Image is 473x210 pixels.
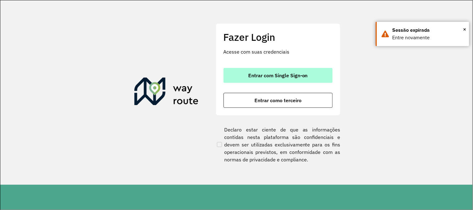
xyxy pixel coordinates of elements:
h2: Fazer Login [224,31,333,43]
img: Roteirizador AmbevTech [134,78,199,107]
p: Acesse com suas credenciais [224,48,333,55]
button: button [224,68,333,83]
span: Entrar como terceiro [254,98,302,103]
span: Entrar com Single Sign-on [248,73,308,78]
div: Entre novamente [393,34,465,41]
span: × [463,25,466,34]
label: Declaro estar ciente de que as informações contidas nesta plataforma são confidenciais e devem se... [216,126,340,163]
button: button [224,93,333,108]
button: Close [463,25,466,34]
div: Sessão expirada [393,26,465,34]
